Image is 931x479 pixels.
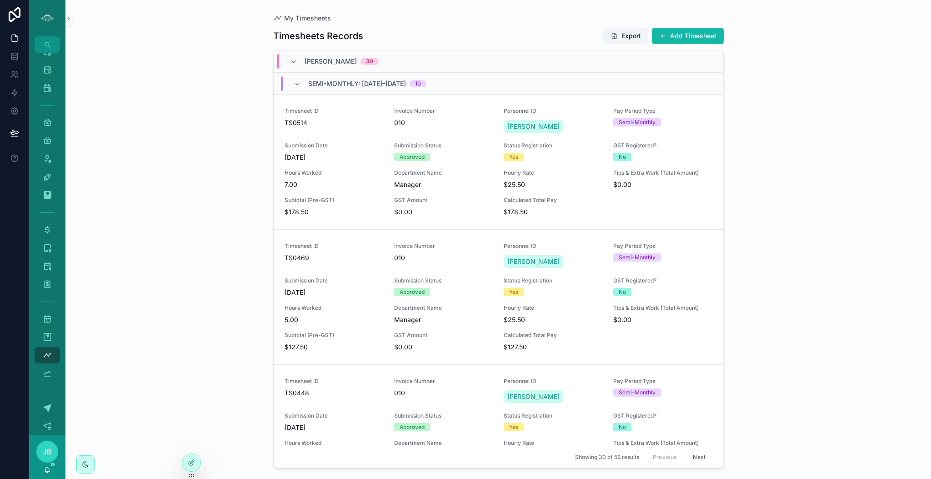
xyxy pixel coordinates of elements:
a: [PERSON_NAME] [504,120,563,133]
span: My Timesheets [284,14,331,23]
span: [PERSON_NAME] [507,122,560,131]
span: [PERSON_NAME] [507,392,560,401]
img: App logo [40,11,55,25]
span: Personnel ID [504,242,602,250]
span: Personnel ID [504,107,602,115]
span: Hours Worked [285,439,383,447]
span: $0.00 [394,207,493,217]
span: GST Amount [394,332,493,339]
span: TS0469 [285,253,383,262]
div: 10 [415,80,421,87]
span: JB [43,446,52,457]
span: [DATE] [285,423,383,432]
span: TS0448 [285,388,383,398]
span: Tips & Extra Work (Total Amount) [613,304,712,312]
div: Semi-Monthly [619,253,656,262]
span: Invoice Number [394,242,493,250]
span: Tips & Extra Work (Total Amount) [613,169,712,176]
span: Pay Period Type [613,242,712,250]
span: Showing 30 of 52 results [575,454,639,461]
span: Hours Worked [285,304,383,312]
div: Semi-Monthly [619,388,656,397]
div: Yes [509,288,518,296]
span: Hourly Rate [504,304,602,312]
span: Timesheet ID [285,107,383,115]
span: Hourly Rate [504,169,602,176]
span: GST Registered? [613,277,712,284]
span: Submission Status [394,142,493,149]
span: [DATE] [285,288,383,297]
span: 010 [394,253,493,262]
span: $0.00 [613,315,712,324]
span: Submission Date [285,277,383,284]
span: Status Registration [504,142,602,149]
div: scrollable content [29,53,65,435]
span: $25.50 [504,180,602,189]
div: Yes [509,153,518,161]
span: 010 [394,388,493,398]
span: $0.00 [394,343,493,352]
span: Hours Worked [285,169,383,176]
span: Department Name [394,304,493,312]
span: $127.50 [285,343,383,352]
span: 010 [394,118,493,127]
h1: Timesheets Records [273,30,363,42]
span: Submission Status [394,277,493,284]
div: Semi-Monthly [619,118,656,126]
span: GST Amount [394,197,493,204]
div: Approved [400,153,425,161]
span: 7.00 [285,180,383,189]
span: GST Registered? [613,142,712,149]
span: Personnel ID [504,378,602,385]
a: My Timesheets [273,14,331,23]
button: Export [603,28,648,44]
span: Subtotal (Pre-GST) [285,332,383,339]
span: $0.00 [613,180,712,189]
span: $127.50 [504,343,602,352]
span: 5.00 [285,315,383,324]
span: Invoice Number [394,378,493,385]
span: Subtotal (Pre-GST) [285,197,383,204]
a: [PERSON_NAME] [504,255,563,268]
div: Yes [509,423,518,431]
span: Status Registration [504,277,602,284]
span: Calculated Total Pay [504,332,602,339]
a: [PERSON_NAME] [504,390,563,403]
div: Approved [400,288,425,296]
span: [PERSON_NAME] [507,257,560,266]
span: Hourly Rate [504,439,602,447]
span: $25.50 [504,315,602,324]
span: Status Registration [504,412,602,419]
div: No [619,288,626,296]
span: Timesheet ID [285,242,383,250]
span: Manager [394,315,493,324]
span: Tips & Extra Work (Total Amount) [613,439,712,447]
span: Invoice Number [394,107,493,115]
span: Timesheet ID [285,378,383,385]
span: GST Registered? [613,412,712,419]
span: TS0514 [285,118,383,127]
span: $178.50 [285,207,383,217]
div: No [619,153,626,161]
span: $178.50 [504,207,602,217]
span: Manager [394,180,493,189]
div: Approved [400,423,425,431]
span: Department Name [394,439,493,447]
span: Submission Date [285,412,383,419]
span: Pay Period Type [613,378,712,385]
span: [PERSON_NAME] [305,57,357,66]
div: 30 [366,58,373,65]
div: No [619,423,626,431]
button: Next [686,450,712,464]
a: Timesheet IDTS0469Invoice Number010Personnel ID[PERSON_NAME]Pay Period TypeSemi-MonthlySubmission... [274,229,723,364]
span: Calculated Total Pay [504,197,602,204]
span: [DATE] [285,153,383,162]
span: Submission Date [285,142,383,149]
span: Semi-Monthly: [DATE]–[DATE] [308,79,406,88]
a: Timesheet IDTS0514Invoice Number010Personnel ID[PERSON_NAME]Pay Period TypeSemi-MonthlySubmission... [274,94,723,229]
button: Add Timesheet [652,28,724,44]
span: Department Name [394,169,493,176]
span: Pay Period Type [613,107,712,115]
span: Submission Status [394,412,493,419]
